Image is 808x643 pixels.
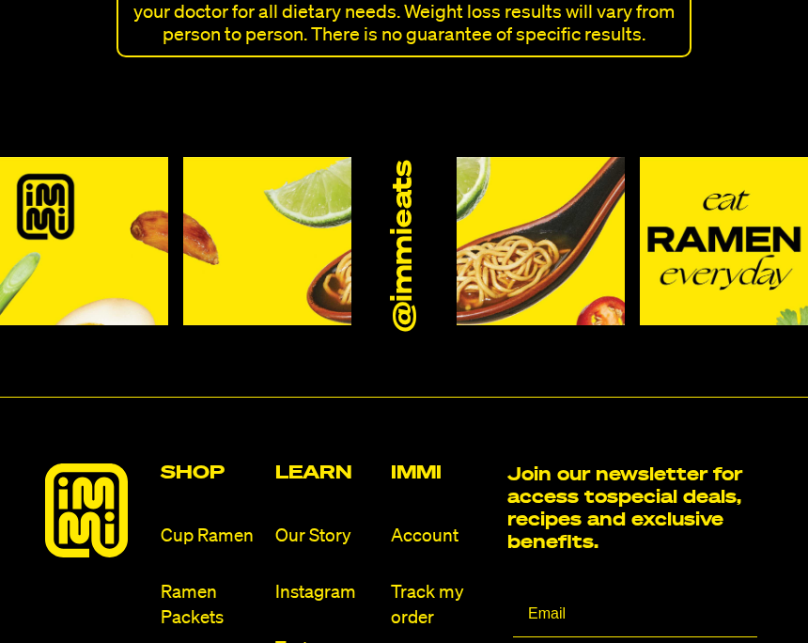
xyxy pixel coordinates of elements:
[183,158,351,326] img: Instagram
[457,158,625,326] img: Instagram
[513,591,757,638] input: Email
[391,464,492,483] h2: Immi
[388,161,421,332] a: @immieats
[507,464,763,555] h2: Join our newsletter for access to special deals, recipes and exclusive benefits.
[275,525,376,550] a: Our Story
[161,581,261,632] a: Ramen Packets
[275,581,376,606] a: Instagram
[45,464,128,558] img: immieats
[391,525,492,550] a: Account
[161,464,261,483] h2: Shop
[275,464,376,483] h2: Learn
[391,581,492,632] a: Track my order
[640,158,808,326] img: Instagram
[161,525,261,550] a: Cup Ramen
